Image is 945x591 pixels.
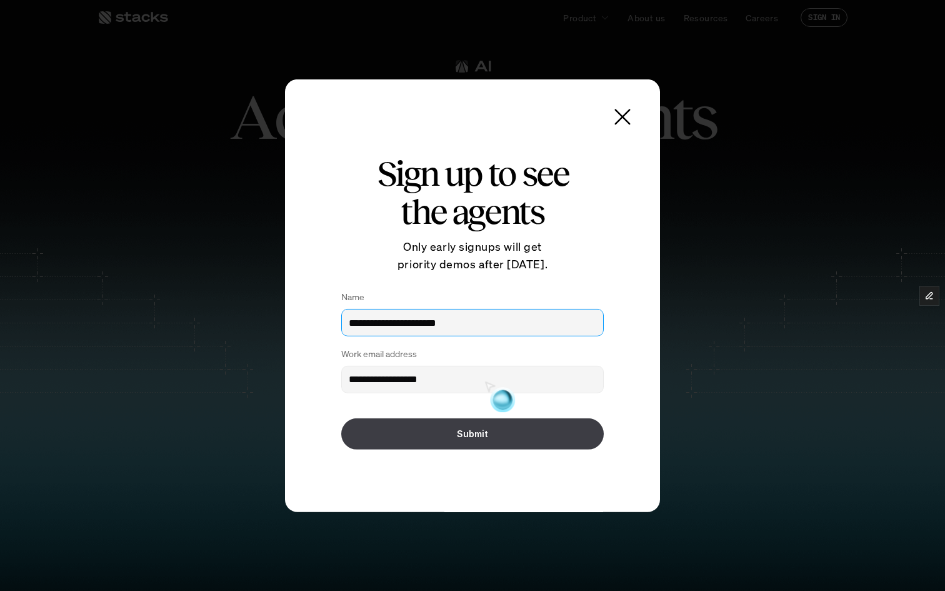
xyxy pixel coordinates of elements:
[341,309,604,336] input: Name
[920,286,939,305] button: Edit Framer Content
[341,349,417,360] p: Work email address
[341,292,364,303] p: Name
[341,366,604,393] input: Work email address
[329,238,616,274] p: Only early signups will get priority demos after [DATE].
[329,154,616,231] h2: Sign up to see the agents
[457,428,488,439] p: Submit
[341,418,604,450] button: Submit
